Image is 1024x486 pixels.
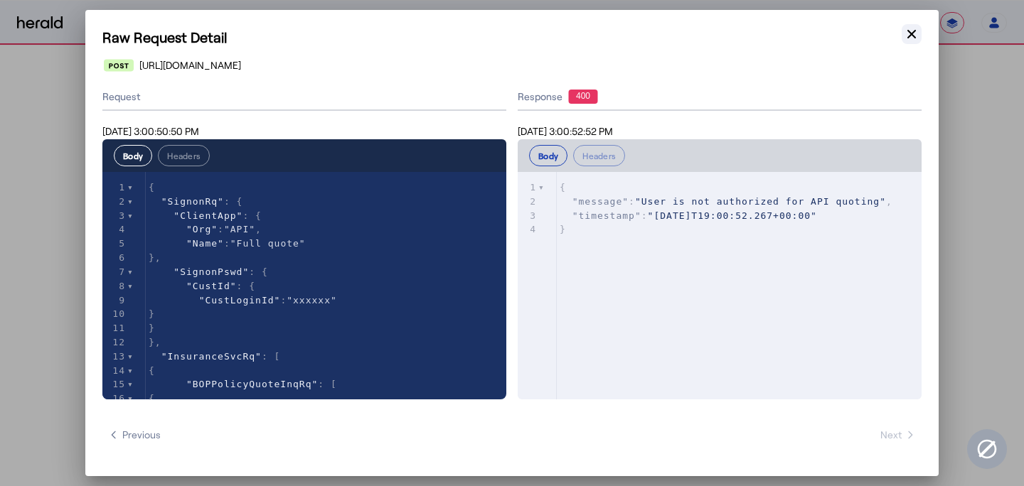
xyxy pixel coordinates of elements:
span: "ClientApp" [174,210,242,221]
span: "SignonRq" [161,196,224,207]
button: Next [875,422,922,448]
text: 400 [576,91,590,101]
span: } [560,224,566,234]
button: Previous [102,422,166,448]
button: Headers [573,145,625,166]
span: [DATE] 3:00:52:52 PM [518,125,613,137]
div: 4 [518,222,538,237]
div: 5 [102,237,127,251]
span: "[DATE]T19:00:52.267+00:00" [648,210,817,221]
span: : [ [149,351,280,362]
span: : { [149,266,268,277]
h1: Raw Request Detail [102,27,922,47]
span: { [560,182,566,193]
div: 7 [102,265,127,279]
span: }, [149,252,161,263]
span: : [ [149,379,337,389]
span: { [149,365,155,376]
span: : { [149,196,243,207]
span: "timestamp" [572,210,641,221]
div: 9 [102,293,127,308]
span: "User is not authorized for API quoting" [635,196,886,207]
span: : , [149,224,262,234]
div: 2 [518,195,538,209]
div: 10 [102,307,127,321]
span: Previous [108,428,161,442]
span: }, [149,337,161,347]
span: Next [880,428,916,442]
span: "message" [572,196,629,207]
span: [DATE] 3:00:50:50 PM [102,125,199,137]
div: 13 [102,350,127,364]
span: "xxxxxx" [287,295,337,306]
span: : { [149,210,262,221]
div: 15 [102,377,127,391]
span: "SignonPswd" [174,266,249,277]
span: "BOPPolicyQuoteInqRq" [186,379,318,389]
span: } [149,323,155,333]
span: : [149,238,306,249]
div: 2 [102,195,127,209]
div: 14 [102,364,127,378]
div: 16 [102,391,127,406]
div: 12 [102,335,127,350]
span: [URL][DOMAIN_NAME] [139,58,241,72]
span: "Org" [186,224,218,234]
div: 6 [102,251,127,265]
div: 3 [102,209,127,223]
div: 11 [102,321,127,335]
span: } [149,308,155,319]
span: "API" [224,224,255,234]
div: 1 [102,180,127,195]
div: 8 [102,279,127,293]
span: : [560,210,817,221]
span: "CustLoginId" [199,295,281,306]
span: "CustId" [186,281,237,291]
button: Body [529,145,567,166]
div: 3 [518,209,538,223]
button: Headers [158,145,210,166]
span: { [149,393,155,404]
span: "InsuranceSvcRq" [161,351,262,362]
span: : { [149,281,255,291]
div: 1 [518,180,538,195]
button: Body [114,145,152,166]
span: { [149,182,155,193]
div: 4 [102,222,127,237]
span: : , [560,196,892,207]
span: "Name" [186,238,224,249]
div: Request [102,84,506,111]
span: : [149,295,337,306]
div: Response [518,90,922,104]
span: "Full quote" [230,238,306,249]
